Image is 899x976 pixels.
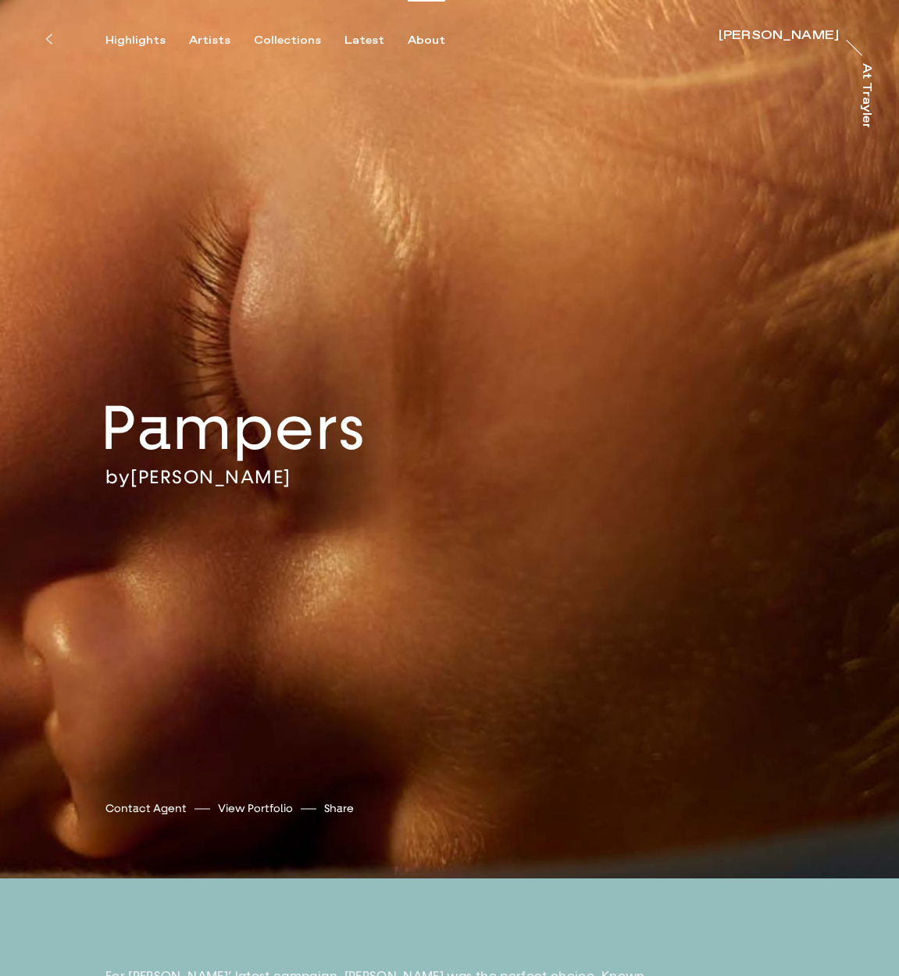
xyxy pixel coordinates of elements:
[254,34,344,48] button: Collections
[189,34,230,48] div: Artists
[101,390,472,465] h2: Pampers
[105,465,130,488] span: by
[344,34,408,48] button: Latest
[189,34,254,48] button: Artists
[324,798,354,819] button: Share
[105,34,189,48] button: Highlights
[719,30,839,45] a: [PERSON_NAME]
[857,63,872,127] a: At Trayler
[344,34,384,48] div: Latest
[408,34,445,48] div: About
[105,34,166,48] div: Highlights
[408,34,469,48] button: About
[130,465,291,488] a: [PERSON_NAME]
[105,800,187,817] a: Contact Agent
[218,800,293,817] a: View Portfolio
[860,63,872,130] div: At Trayler
[254,34,321,48] div: Collections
